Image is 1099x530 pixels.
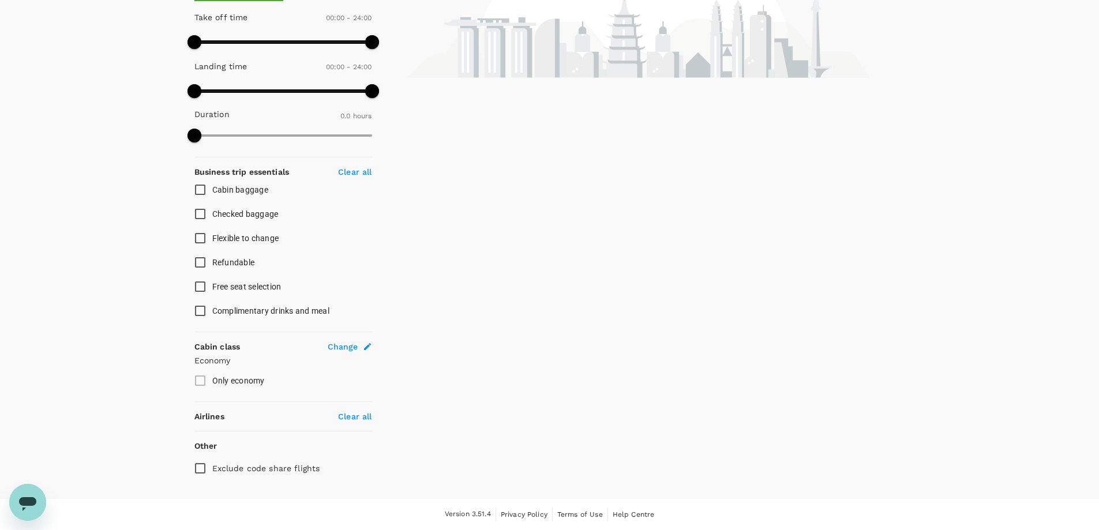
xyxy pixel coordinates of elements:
span: Privacy Policy [501,510,547,518]
span: 00:00 - 24:00 [326,63,372,71]
p: Exclude code share flights [212,463,320,474]
span: Checked baggage [212,209,279,219]
p: Landing time [194,61,247,72]
span: 00:00 - 24:00 [326,14,372,22]
strong: Business trip essentials [194,167,290,176]
span: 0.0 hours [340,112,372,120]
span: Help Centre [613,510,655,518]
span: Only economy [212,376,265,385]
strong: Airlines [194,412,224,421]
p: Economy [194,355,372,366]
span: Free seat selection [212,282,282,291]
span: Cabin baggage [212,185,268,194]
p: Duration [194,108,230,120]
p: Take off time [194,12,248,23]
p: Clear all [338,166,372,178]
strong: Cabin class [194,342,241,351]
span: Terms of Use [557,510,603,518]
a: Help Centre [613,508,655,521]
span: Complimentary drinks and meal [212,306,329,315]
p: Other [194,440,217,452]
span: Change [328,341,358,352]
span: Refundable [212,258,255,267]
p: Clear all [338,411,372,422]
a: Terms of Use [557,508,603,521]
span: Flexible to change [212,234,279,243]
iframe: Button to launch messaging window [9,484,46,521]
span: Version 3.51.4 [445,509,491,520]
a: Privacy Policy [501,508,547,521]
